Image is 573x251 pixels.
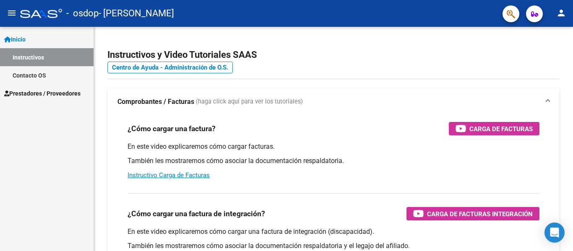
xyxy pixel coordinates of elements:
[406,207,539,220] button: Carga de Facturas Integración
[117,97,194,106] strong: Comprobantes / Facturas
[7,8,17,18] mat-icon: menu
[196,97,303,106] span: (haga click aquí para ver los tutoriales)
[556,8,566,18] mat-icon: person
[469,124,533,134] span: Carga de Facturas
[107,88,560,115] mat-expansion-panel-header: Comprobantes / Facturas (haga click aquí para ver los tutoriales)
[107,62,233,73] a: Centro de Ayuda - Administración de O.S.
[128,227,539,236] p: En este video explicaremos cómo cargar una factura de integración (discapacidad).
[449,122,539,135] button: Carga de Facturas
[427,209,533,219] span: Carga de Facturas Integración
[128,171,210,179] a: Instructivo Carga de Facturas
[128,142,539,151] p: En este video explicaremos cómo cargar facturas.
[4,89,81,98] span: Prestadores / Proveedores
[66,4,99,23] span: - osdop
[4,35,26,44] span: Inicio
[544,223,565,243] div: Open Intercom Messenger
[128,156,539,166] p: También les mostraremos cómo asociar la documentación respaldatoria.
[128,123,216,135] h3: ¿Cómo cargar una factura?
[128,208,265,220] h3: ¿Cómo cargar una factura de integración?
[128,241,539,251] p: También les mostraremos cómo asociar la documentación respaldatoria y el legajo del afiliado.
[99,4,174,23] span: - [PERSON_NAME]
[107,47,560,63] h2: Instructivos y Video Tutoriales SAAS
